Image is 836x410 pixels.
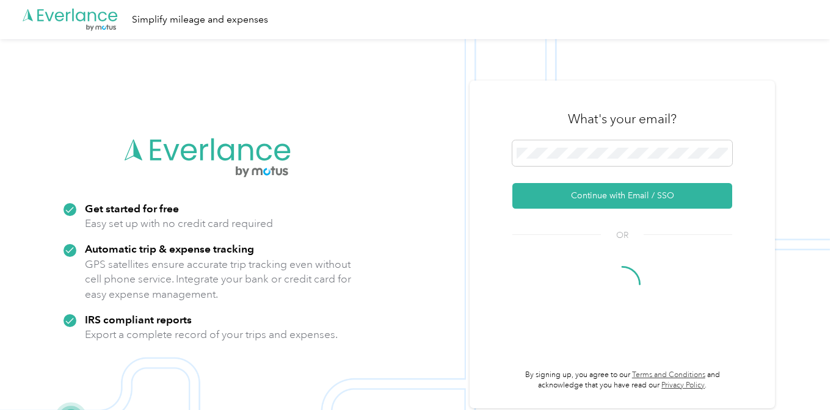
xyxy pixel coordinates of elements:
p: GPS satellites ensure accurate trip tracking even without cell phone service. Integrate your bank... [85,257,352,302]
p: Export a complete record of your trips and expenses. [85,327,338,342]
button: Continue with Email / SSO [512,183,732,209]
p: By signing up, you agree to our and acknowledge that you have read our . [512,370,732,391]
a: Privacy Policy [661,381,705,390]
h3: What's your email? [568,110,677,128]
span: OR [601,229,644,242]
div: Simplify mileage and expenses [132,12,268,27]
a: Terms and Conditions [632,370,705,379]
strong: IRS compliant reports [85,313,192,326]
strong: Get started for free [85,202,179,215]
p: Easy set up with no credit card required [85,216,273,231]
strong: Automatic trip & expense tracking [85,242,254,255]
